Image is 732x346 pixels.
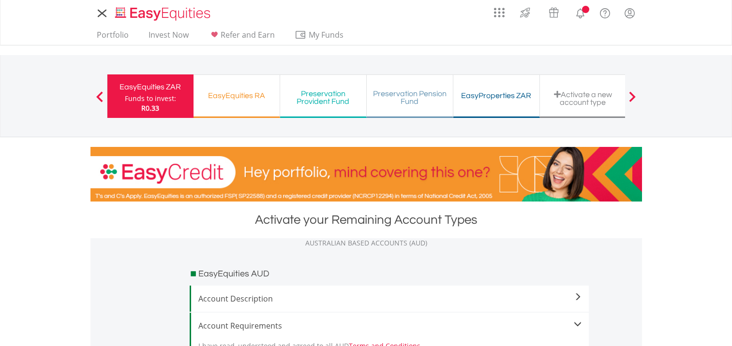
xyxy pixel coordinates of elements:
a: Home page [111,2,214,22]
span: Refer and Earn [221,29,275,40]
a: Invest Now [145,30,193,45]
div: EasyEquities RA [199,89,274,102]
a: Refer and Earn [205,30,279,45]
img: thrive-v2.svg [517,5,533,20]
span: Account Description [198,293,582,304]
div: EasyEquities ZAR [113,80,188,94]
span: My Funds [295,29,358,41]
img: EasyEquities_Logo.png [113,6,214,22]
a: Portfolio [93,30,133,45]
div: Activate your Remaining Account Types [90,211,642,229]
div: EasyProperties ZAR [459,89,534,102]
a: Notifications [568,2,593,22]
div: AUSTRALIAN BASED ACCOUNTS (AUD) [90,238,642,248]
span: R0.33 [141,103,159,113]
a: Vouchers [539,2,568,20]
img: EasyCredit Promotion Banner [90,147,642,202]
a: FAQ's and Support [593,2,617,22]
div: Account Requirements [198,320,582,332]
div: Activate a new account type [546,90,620,106]
a: AppsGrid [488,2,511,18]
h3: EasyEquities AUD [198,267,269,281]
div: Preservation Pension Fund [373,90,447,105]
img: grid-menu-icon.svg [494,7,505,18]
a: My Profile [617,2,642,24]
div: Funds to invest: [125,94,176,103]
div: Preservation Provident Fund [286,90,360,105]
img: vouchers-v2.svg [546,5,562,20]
